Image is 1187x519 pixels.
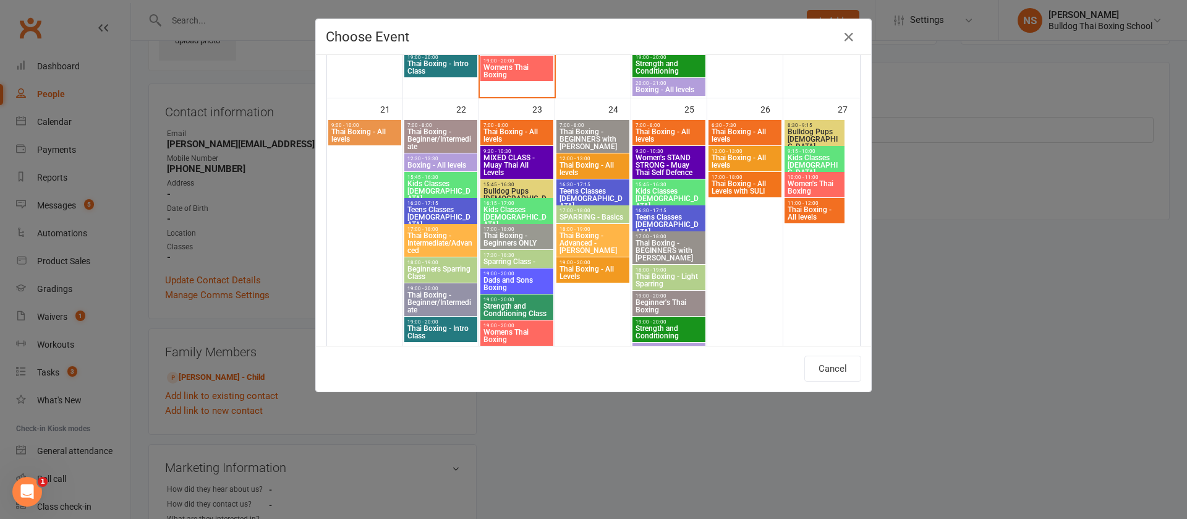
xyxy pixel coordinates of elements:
div: 27 [838,98,860,119]
span: 17:30 - 18:30 [483,252,551,258]
span: Bulldog Pups [DEMOGRAPHIC_DATA] [483,187,551,210]
span: Boxing - All levels [407,161,475,169]
span: 16:30 - 17:15 [407,200,475,206]
span: Beginners Sparring Class [407,265,475,280]
span: Kids Classes [DEMOGRAPHIC_DATA] [483,206,551,228]
div: 24 [608,98,631,119]
span: 15:45 - 16:30 [483,182,551,187]
span: 12:00 - 13:00 [559,156,627,161]
span: Thai Boxing - All levels [331,128,399,143]
span: 19:00 - 20:00 [635,54,703,60]
span: Thai Boxing - All levels [635,128,703,143]
span: Kids Classes [DEMOGRAPHIC_DATA] [407,180,475,202]
span: Thai Boxing - Intro Class [407,325,475,340]
span: 19:00 - 20:00 [407,286,475,291]
span: SPARRING - Basics [559,213,627,221]
span: 19:00 - 20:00 [483,297,551,302]
span: Thai Boxing - All levels [711,128,779,143]
span: 19:00 - 20:00 [635,319,703,325]
div: 26 [760,98,783,119]
span: Teens Classes [DEMOGRAPHIC_DATA] [635,213,703,236]
span: Thai Boxing - Beginner/Intermediate [407,291,475,314]
span: 19:00 - 20:00 [559,260,627,265]
span: Women's STAND STRONG - Muay Thai Self Defence [635,154,703,176]
span: 17:00 - 18:00 [483,226,551,232]
span: Thai Boxing - All levels [483,128,551,143]
span: 16:15 - 17:00 [483,200,551,206]
div: 21 [380,98,402,119]
span: 17:00 - 18:00 [711,174,779,180]
div: 25 [684,98,707,119]
button: Close [839,27,859,47]
span: Thai Boxing - BEGINNERS with [PERSON_NAME] [559,128,627,150]
span: Thai Boxing - Intro Class [407,60,475,75]
button: Cancel [804,356,861,382]
h4: Choose Event [326,29,861,45]
span: 10:00 - 11:00 [787,174,842,180]
span: 7:00 - 8:00 [559,122,627,128]
div: 22 [456,98,479,119]
span: 15:45 - 16:30 [407,174,475,180]
span: 12:30 - 13:30 [407,156,475,161]
span: 16:30 - 17:15 [635,208,703,213]
span: Thai Boxing - All Levels with SULI [711,180,779,195]
span: 7:00 - 8:00 [635,122,703,128]
span: 17:00 - 18:00 [407,226,475,232]
span: 7:00 - 8:00 [407,122,475,128]
span: 11:00 - 12:00 [787,200,842,206]
span: Womens Thai Boxing [483,64,551,79]
div: 23 [532,98,555,119]
span: Women's Thai Boxing [787,180,842,195]
span: Thai Boxing - Light Sparring [635,273,703,288]
span: Kids Classes [DEMOGRAPHIC_DATA] [787,154,842,176]
span: Womens Thai Boxing [483,328,551,343]
span: Beginner's Thai Boxing [635,299,703,314]
span: 18:00 - 19:00 [407,260,475,265]
span: 9:30 - 10:30 [635,148,703,154]
span: Thai Boxing - All levels [559,161,627,176]
span: 7:00 - 8:00 [483,122,551,128]
span: Kids Classes [DEMOGRAPHIC_DATA] [635,187,703,210]
span: 9:15 - 10:00 [787,148,842,154]
span: Bulldog Pups [DEMOGRAPHIC_DATA] [787,128,842,150]
span: 15:45 - 16:30 [635,182,703,187]
span: Thai Boxing - Beginner/Intermediate [407,128,475,150]
span: 19:00 - 20:00 [483,58,551,64]
span: Teens Classes [DEMOGRAPHIC_DATA] [407,206,475,228]
span: 1 [38,477,48,487]
span: 19:00 - 20:00 [483,271,551,277]
span: Dads and Sons Boxing [483,277,551,291]
span: 20:00 - 21:00 [635,345,703,351]
span: 19:00 - 20:00 [407,319,475,325]
span: Thai Boxing - All levels [711,154,779,169]
span: Thai Boxing - Beginners ONLY [483,232,551,247]
span: 18:00 - 19:00 [635,267,703,273]
span: 19:00 - 20:00 [483,323,551,328]
span: 16:30 - 17:15 [559,182,627,187]
span: 9:00 - 10:00 [331,122,399,128]
span: 9:30 - 10:30 [483,148,551,154]
span: Strength and Conditioning [635,60,703,75]
span: 8:30 - 9:15 [787,122,842,128]
span: 19:00 - 20:00 [635,293,703,299]
span: Boxing - All levels [635,86,703,93]
span: Thai Boxing - BEGINNERS with [PERSON_NAME] [635,239,703,262]
span: Sparring Class - [483,258,551,265]
span: Strength and Conditioning [635,325,703,340]
span: 18:00 - 19:00 [559,226,627,232]
span: Strength and Conditioning Class [483,302,551,317]
span: 20:00 - 21:00 [635,80,703,86]
span: Thai Boxing - Advanced - [PERSON_NAME] [559,232,627,254]
span: Teens Classes [DEMOGRAPHIC_DATA] [559,187,627,210]
span: 12:00 - 13:00 [711,148,779,154]
span: 6:30 - 7:30 [711,122,779,128]
span: Thai Boxing - All Levels [559,265,627,280]
span: 19:00 - 20:00 [407,54,475,60]
span: 17:00 - 18:00 [635,234,703,239]
span: 17:00 - 18:00 [559,208,627,213]
span: MIXED CLASS - Muay Thai All Levels [483,154,551,176]
span: Thai Boxing - Intermediate/Advanced [407,232,475,254]
span: Thai Boxing - All levels [787,206,842,221]
iframe: Intercom live chat [12,477,42,507]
